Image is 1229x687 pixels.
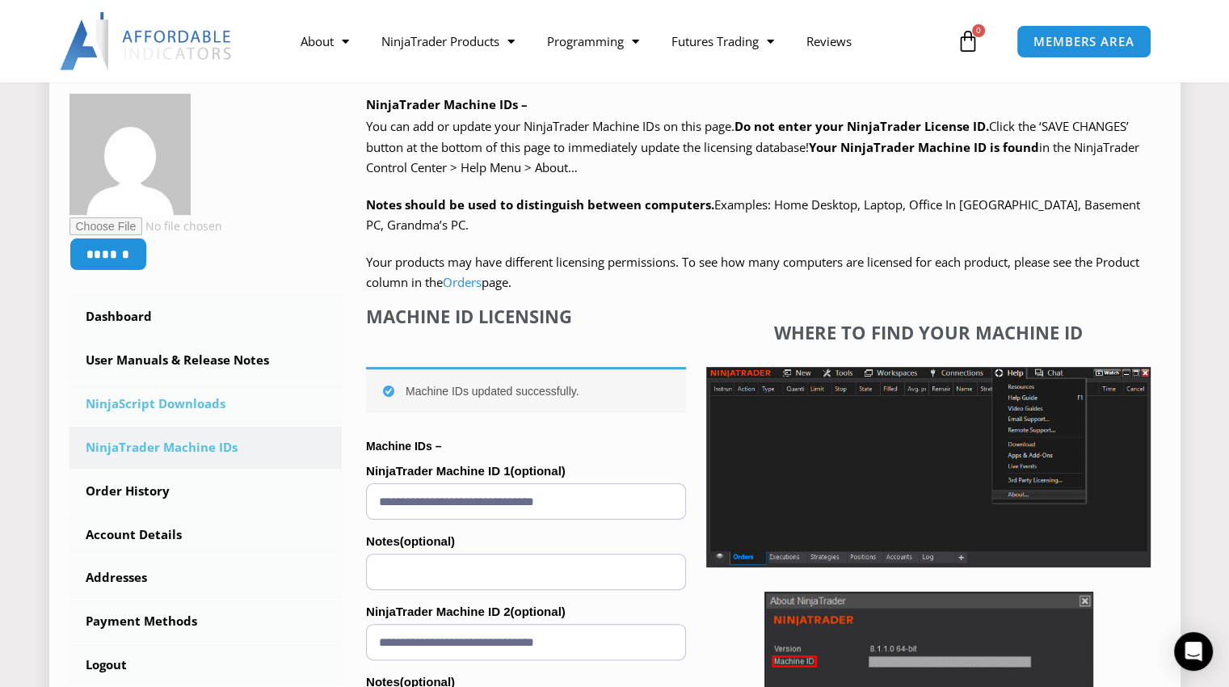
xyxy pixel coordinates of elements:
span: (optional) [510,605,565,618]
span: You can add or update your NinjaTrader Machine IDs on this page. [366,118,734,134]
a: NinjaTrader Products [365,23,531,60]
a: NinjaScript Downloads [69,383,343,425]
a: Addresses [69,557,343,599]
b: Do not enter your NinjaTrader License ID. [734,118,989,134]
nav: Menu [284,23,953,60]
span: Examples: Home Desktop, Laptop, Office In [GEOGRAPHIC_DATA], Basement PC, Grandma’s PC. [366,196,1140,234]
a: Order History [69,470,343,512]
label: NinjaTrader Machine ID 1 [366,459,686,483]
a: Dashboard [69,296,343,338]
a: Programming [531,23,655,60]
nav: Account pages [69,296,343,686]
span: 0 [972,24,985,37]
img: LogoAI | Affordable Indicators – NinjaTrader [60,12,234,70]
h4: Machine ID Licensing [366,306,686,327]
div: Machine IDs updated successfully. [366,367,686,413]
strong: Machine IDs – [366,440,441,453]
span: Click the ‘SAVE CHANGES’ button at the bottom of this page to immediately update the licensing da... [366,118,1139,175]
a: About [284,23,365,60]
span: MEMBERS AREA [1033,36,1134,48]
a: 0 [932,18,1004,65]
a: Orders [443,274,482,290]
img: Screenshot 2025-01-17 1155544 | Affordable Indicators – NinjaTrader [706,367,1151,567]
a: Reviews [790,23,868,60]
b: NinjaTrader Machine IDs – [366,96,528,112]
span: (optional) [510,464,565,478]
label: Notes [366,529,686,554]
a: Payment Methods [69,601,343,643]
a: Logout [69,644,343,686]
a: NinjaTrader Machine IDs [69,427,343,469]
strong: Your NinjaTrader Machine ID is found [809,139,1039,155]
a: MEMBERS AREA [1016,25,1151,58]
img: 7a36ff228feb9d7138a0fced11267c06fcb81bd64e3a8c02523559ef96864252 [69,94,191,215]
label: NinjaTrader Machine ID 2 [366,600,686,624]
a: Futures Trading [655,23,790,60]
a: Account Details [69,514,343,556]
a: User Manuals & Release Notes [69,339,343,381]
span: (optional) [400,534,455,548]
strong: Notes should be used to distinguish between computers. [366,196,714,213]
h4: Where to find your Machine ID [706,322,1151,343]
div: Open Intercom Messenger [1174,632,1213,671]
span: Your products may have different licensing permissions. To see how many computers are licensed fo... [366,254,1139,291]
